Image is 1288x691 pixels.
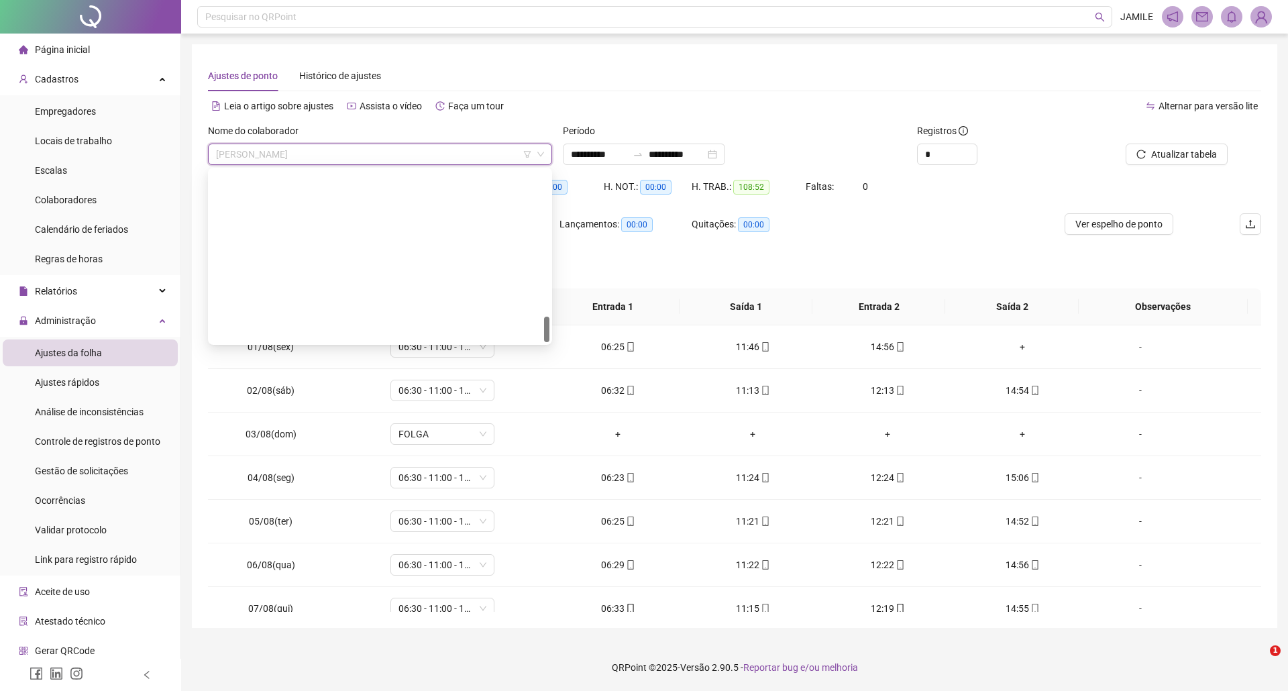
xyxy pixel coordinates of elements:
[448,101,504,111] span: Faça um tour
[35,44,90,55] span: Página inicial
[19,316,28,325] span: lock
[50,667,63,680] span: linkedin
[831,601,945,616] div: 12:19
[696,601,810,616] div: 11:15
[35,495,85,506] span: Ocorrências
[35,586,90,597] span: Aceite de uso
[248,341,294,352] span: 01/08(sex)
[19,617,28,626] span: solution
[561,383,675,398] div: 06:32
[894,560,905,570] span: mobile
[831,383,945,398] div: 12:13
[35,616,105,627] span: Atestado técnico
[894,604,905,613] span: mobile
[633,149,643,160] span: swap-right
[1270,645,1281,656] span: 1
[35,466,128,476] span: Gestão de solicitações
[35,645,95,656] span: Gerar QRCode
[759,560,770,570] span: mobile
[247,385,294,396] span: 02/08(sáb)
[216,144,544,164] span: SILVIO CONCEIÇÃO SANTANA
[696,470,810,485] div: 11:24
[1065,213,1173,235] button: Ver espelho de ponto
[35,106,96,117] span: Empregadores
[1029,473,1040,482] span: mobile
[738,217,769,232] span: 00:00
[680,288,812,325] th: Saída 1
[692,217,823,232] div: Quitações:
[398,337,486,357] span: 06:30 - 11:00 - 12:00 - 14:50
[70,667,83,680] span: instagram
[35,554,137,565] span: Link para registro rápido
[248,472,294,483] span: 04/08(seg)
[35,525,107,535] span: Validar protocolo
[537,150,545,158] span: down
[35,165,67,176] span: Escalas
[249,516,292,527] span: 05/08(ter)
[35,377,99,388] span: Ajustes rápidos
[966,427,1079,441] div: +
[517,179,604,195] div: HE 3:
[1101,383,1180,398] div: -
[759,517,770,526] span: mobile
[625,342,635,352] span: mobile
[945,288,1078,325] th: Saída 2
[625,386,635,395] span: mobile
[142,670,152,680] span: left
[30,667,43,680] span: facebook
[831,514,945,529] div: 12:21
[35,74,78,85] span: Cadastros
[1196,11,1208,23] span: mail
[561,339,675,354] div: 06:25
[743,662,858,673] span: Reportar bug e/ou melhoria
[248,603,293,614] span: 07/08(qui)
[633,149,643,160] span: to
[1101,514,1180,529] div: -
[966,339,1079,354] div: +
[1029,386,1040,395] span: mobile
[559,217,691,232] div: Lançamentos:
[1167,11,1179,23] span: notification
[692,179,806,195] div: H. TRAB.:
[1120,9,1153,24] span: JAMILE
[1126,144,1228,165] button: Atualizar tabela
[398,598,486,619] span: 06:30 - 11:00 - 12:00 - 14:50
[733,180,769,195] span: 108:52
[1226,11,1238,23] span: bell
[561,470,675,485] div: 06:23
[831,427,945,441] div: +
[299,70,381,81] span: Histórico de ajustes
[1245,219,1256,229] span: upload
[35,195,97,205] span: Colaboradores
[246,429,297,439] span: 03/08(dom)
[1136,150,1146,159] span: reload
[696,514,810,529] div: 11:21
[680,662,710,673] span: Versão
[35,436,160,447] span: Controle de registros de ponto
[398,468,486,488] span: 06:30 - 11:00 - 12:00 - 14:50
[19,587,28,596] span: audit
[966,514,1079,529] div: 14:52
[347,101,356,111] span: youtube
[625,604,635,613] span: mobile
[1159,101,1258,111] span: Alternar para versão lite
[894,342,905,352] span: mobile
[35,407,144,417] span: Análise de inconsistências
[19,286,28,296] span: file
[1079,288,1248,325] th: Observações
[1242,645,1275,678] iframe: Intercom live chat
[35,224,128,235] span: Calendário de feriados
[759,604,770,613] span: mobile
[696,339,810,354] div: 11:46
[1029,517,1040,526] span: mobile
[640,180,672,195] span: 00:00
[894,386,905,395] span: mobile
[917,123,968,138] span: Registros
[1101,470,1180,485] div: -
[19,646,28,655] span: qrcode
[894,473,905,482] span: mobile
[966,601,1079,616] div: 14:55
[1095,12,1105,22] span: search
[1101,601,1180,616] div: -
[812,288,945,325] th: Entrada 2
